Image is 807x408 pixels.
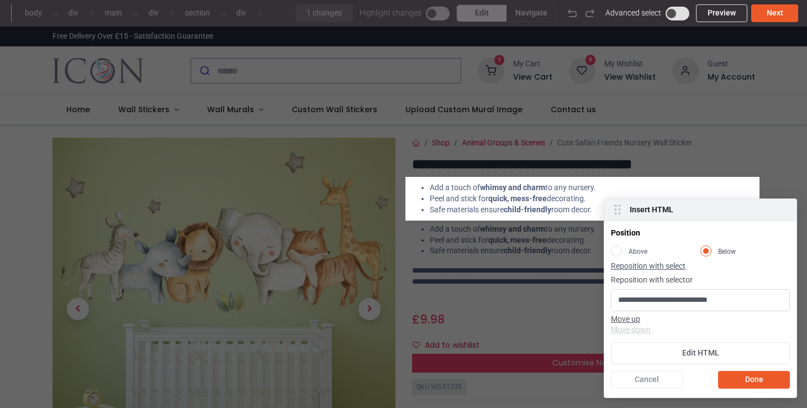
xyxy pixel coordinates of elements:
[696,4,747,22] a: Preview
[700,245,790,258] div: Below
[504,205,551,214] b: child-friendly
[611,371,683,389] div: Cancel
[630,199,673,221] div: Insert HTML
[430,193,755,205] li: Peel and stick for decorating.
[611,228,790,239] div: Position
[751,4,798,22] a: Next
[611,245,700,258] div: Above
[611,314,674,325] div: Move up
[718,371,790,389] div: Done
[611,275,693,286] div: Reposition with selector
[430,182,755,193] li: Add a touch of to any nursery.
[611,261,685,272] div: Reposition with select
[430,205,755,216] li: Safe materials ensure room decor.
[488,194,547,203] b: quick, mess-free
[605,7,661,20] span: Advanced select
[611,342,790,364] div: Edit HTML
[480,183,545,192] b: whimsy and charm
